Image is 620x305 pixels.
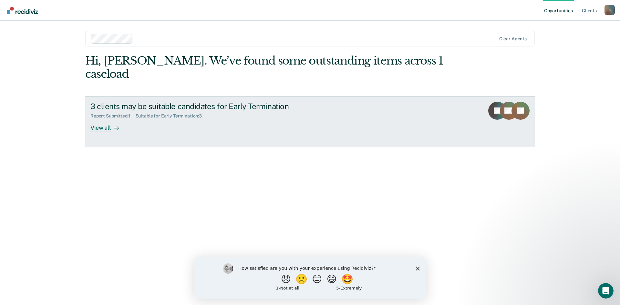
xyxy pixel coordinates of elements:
iframe: Survey by Kim from Recidiviz [194,257,426,299]
div: 3 clients may be suitable candidates for Early Termination [90,102,317,111]
iframe: Intercom live chat [598,283,614,299]
button: Profile dropdown button [604,5,615,15]
div: Suitable for Early Termination : 3 [136,113,207,119]
div: J P [604,5,615,15]
div: Clear agents [499,36,527,42]
div: Hi, [PERSON_NAME]. We’ve found some outstanding items across 1 caseload [85,54,445,81]
a: 3 clients may be suitable candidates for Early TerminationReport Submitted:1Suitable for Early Te... [85,96,535,147]
div: Report Submitted : 1 [90,113,136,119]
div: View all [90,119,127,131]
img: Recidiviz [7,7,38,14]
